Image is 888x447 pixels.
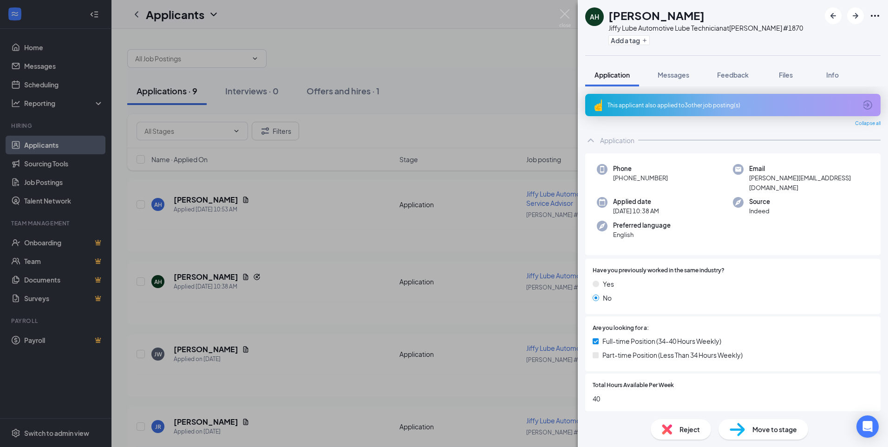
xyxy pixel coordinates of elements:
[608,7,705,23] h1: [PERSON_NAME]
[593,266,725,275] span: Have you previously worked in the same industry?
[602,336,721,346] span: Full-time Position (34-40 Hours Weekly)
[608,23,803,33] div: Jiffy Lube Automotive Lube Technician at [PERSON_NAME] #1870
[658,71,689,79] span: Messages
[613,230,671,239] span: English
[826,71,839,79] span: Info
[749,164,869,173] span: Email
[593,324,649,333] span: Are you looking for a:
[603,293,612,303] span: No
[825,7,842,24] button: ArrowLeftNew
[602,350,743,360] span: Part-time Position (Less Than 34 Hours Weekly)
[752,424,797,434] span: Move to stage
[593,394,873,404] span: 40
[862,99,873,111] svg: ArrowCircle
[613,197,659,206] span: Applied date
[603,279,614,289] span: Yes
[717,71,749,79] span: Feedback
[608,35,650,45] button: PlusAdd a tag
[847,7,864,24] button: ArrowRight
[779,71,793,79] span: Files
[749,197,770,206] span: Source
[600,136,634,145] div: Application
[594,71,630,79] span: Application
[856,415,879,438] div: Open Intercom Messenger
[593,381,674,390] span: Total Hours Available Per Week
[850,10,861,21] svg: ArrowRight
[613,164,668,173] span: Phone
[585,135,596,146] svg: ChevronUp
[613,221,671,230] span: Preferred language
[749,206,770,216] span: Indeed
[613,173,668,183] span: [PHONE_NUMBER]
[642,38,647,43] svg: Plus
[607,101,856,109] div: This applicant also applied to 3 other job posting(s)
[869,10,881,21] svg: Ellipses
[828,10,839,21] svg: ArrowLeftNew
[749,173,869,192] span: [PERSON_NAME][EMAIL_ADDRESS][DOMAIN_NAME]
[590,12,599,21] div: AH
[855,120,881,127] span: Collapse all
[613,206,659,216] span: [DATE] 10:38 AM
[679,424,700,434] span: Reject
